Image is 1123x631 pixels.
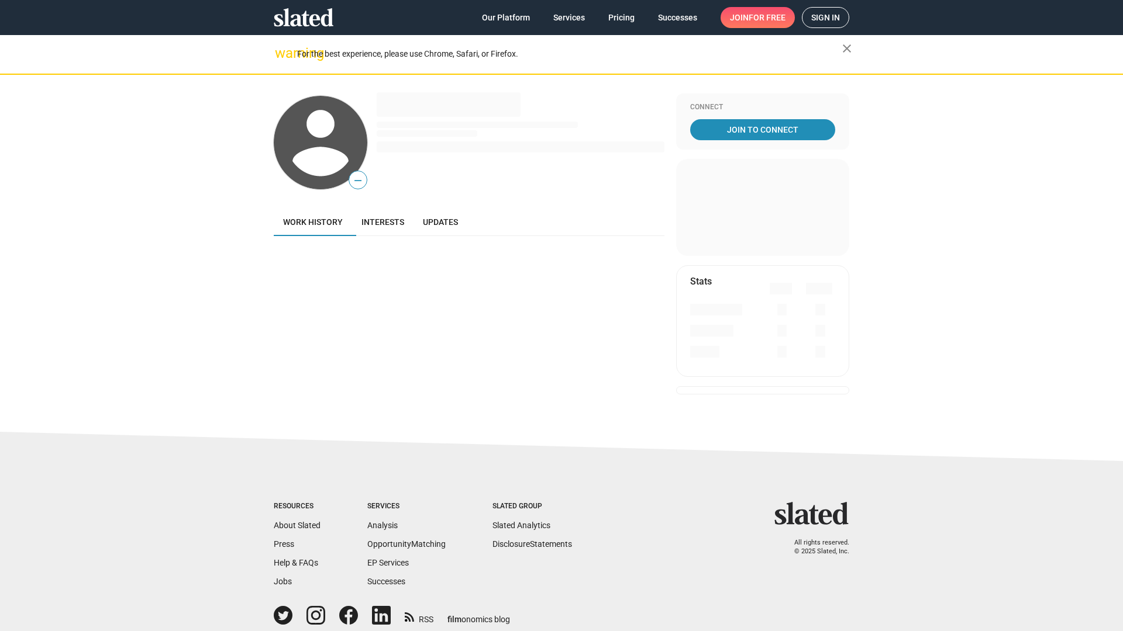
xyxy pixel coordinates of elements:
a: Joinfor free [721,7,795,28]
mat-icon: close [840,41,854,56]
a: EP Services [367,558,409,567]
a: Join To Connect [690,119,835,140]
a: Press [274,539,294,549]
mat-icon: warning [275,46,289,60]
span: Successes [658,7,697,28]
span: Sign in [811,8,840,27]
a: Help & FAQs [274,558,318,567]
div: Services [367,502,446,511]
a: Interests [352,208,414,236]
a: Sign in [802,7,849,28]
a: RSS [405,607,433,625]
span: Join To Connect [693,119,833,140]
a: filmonomics blog [447,605,510,625]
span: Our Platform [482,7,530,28]
span: Interests [361,217,404,227]
a: Services [544,7,594,28]
a: Our Platform [473,7,539,28]
a: Slated Analytics [492,521,550,530]
span: Join [730,7,786,28]
span: Updates [423,217,458,227]
span: — [349,173,367,188]
a: Pricing [599,7,644,28]
div: Connect [690,103,835,112]
p: All rights reserved. © 2025 Slated, Inc. [782,539,849,556]
a: Work history [274,208,352,236]
div: For the best experience, please use Chrome, Safari, or Firefox. [297,46,842,62]
span: film [447,615,461,624]
a: Analysis [367,521,398,530]
a: About Slated [274,521,321,530]
a: OpportunityMatching [367,539,446,549]
a: Jobs [274,577,292,586]
a: Updates [414,208,467,236]
a: Successes [649,7,707,28]
div: Resources [274,502,321,511]
span: Work history [283,217,343,227]
span: Pricing [608,7,635,28]
a: Successes [367,577,405,586]
div: Slated Group [492,502,572,511]
span: Services [553,7,585,28]
a: DisclosureStatements [492,539,572,549]
span: for free [749,7,786,28]
mat-card-title: Stats [690,275,712,287]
